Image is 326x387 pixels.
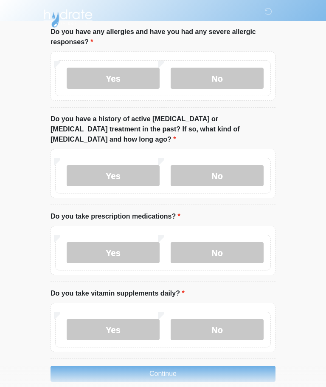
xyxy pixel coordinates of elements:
label: Do you take vitamin supplements daily? [51,288,185,299]
img: Hydrate IV Bar - Arcadia Logo [42,6,94,28]
label: No [171,68,264,89]
label: Yes [67,165,160,186]
label: No [171,319,264,340]
label: Yes [67,68,160,89]
label: Do you have any allergies and have you had any severe allergic responses? [51,27,275,47]
label: Do you take prescription medications? [51,211,180,222]
label: Do you have a history of active [MEDICAL_DATA] or [MEDICAL_DATA] treatment in the past? If so, wh... [51,114,275,145]
button: Continue [51,366,275,382]
label: No [171,242,264,263]
label: Yes [67,319,160,340]
label: Yes [67,242,160,263]
label: No [171,165,264,186]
